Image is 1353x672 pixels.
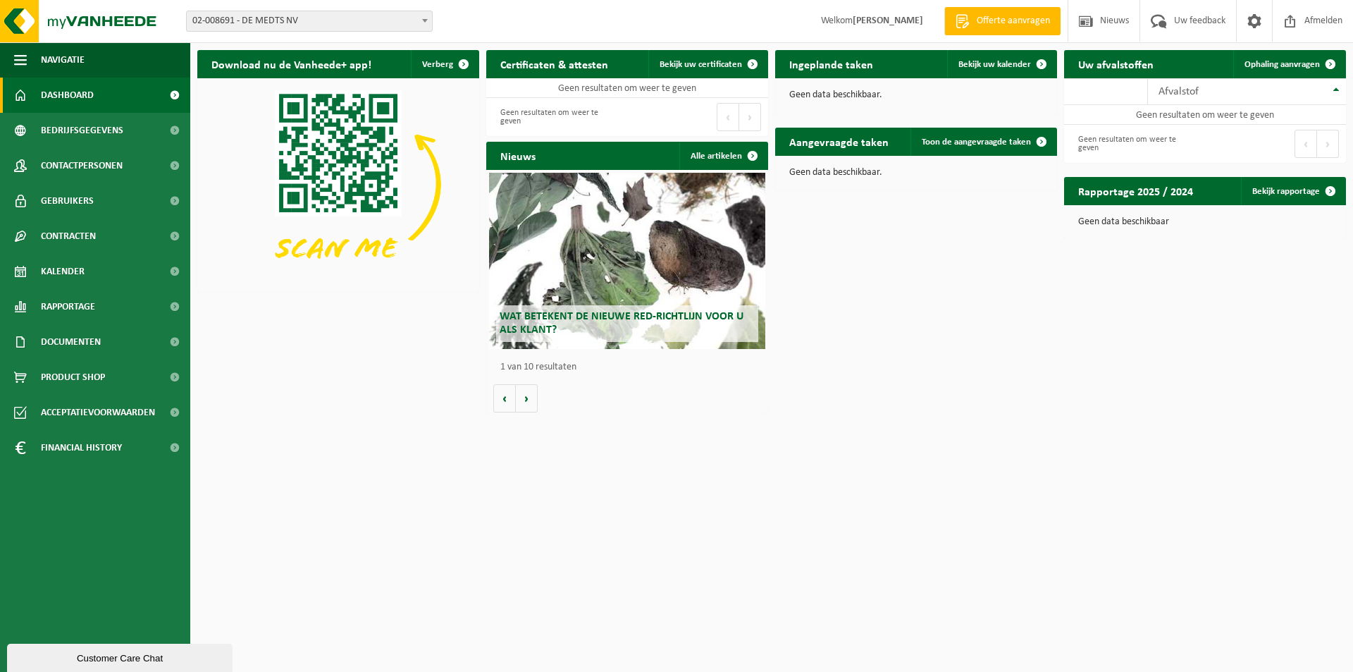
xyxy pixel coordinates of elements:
h2: Nieuws [486,142,550,169]
span: 02-008691 - DE MEDTS NV [186,11,433,32]
a: Bekijk rapportage [1241,177,1345,205]
td: Geen resultaten om weer te geven [1064,105,1346,125]
span: Bekijk uw kalender [958,60,1031,69]
span: Dashboard [41,78,94,113]
span: Kalender [41,254,85,289]
p: Geen data beschikbaar [1078,217,1332,227]
button: Next [1317,130,1339,158]
span: Financial History [41,430,122,465]
span: Offerte aanvragen [973,14,1054,28]
button: Vorige [493,384,516,413]
p: Geen data beschikbaar. [789,90,1043,100]
button: Previous [1295,130,1317,158]
p: 1 van 10 resultaten [500,362,761,372]
span: Acceptatievoorwaarden [41,395,155,430]
div: Geen resultaten om weer te geven [1071,128,1198,159]
a: Bekijk uw certificaten [648,50,767,78]
h2: Certificaten & attesten [486,50,622,78]
a: Toon de aangevraagde taken [910,128,1056,156]
span: Documenten [41,324,101,360]
h2: Download nu de Vanheede+ app! [197,50,385,78]
span: 02-008691 - DE MEDTS NV [187,11,432,31]
p: Geen data beschikbaar. [789,168,1043,178]
a: Alle artikelen [679,142,767,170]
div: Geen resultaten om weer te geven [493,102,620,133]
button: Previous [717,103,739,131]
span: Contracten [41,219,96,254]
a: Wat betekent de nieuwe RED-richtlijn voor u als klant? [489,173,765,349]
span: Contactpersonen [41,148,123,183]
span: Rapportage [41,289,95,324]
span: Bedrijfsgegevens [41,113,123,148]
span: Product Shop [41,360,105,395]
span: Afvalstof [1159,86,1199,97]
button: Next [739,103,761,131]
img: Download de VHEPlus App [197,78,479,290]
a: Bekijk uw kalender [947,50,1056,78]
iframe: chat widget [7,641,235,672]
a: Offerte aanvragen [944,7,1061,35]
h2: Aangevraagde taken [775,128,903,155]
h2: Ingeplande taken [775,50,887,78]
button: Verberg [411,50,478,78]
strong: [PERSON_NAME] [853,16,923,26]
span: Wat betekent de nieuwe RED-richtlijn voor u als klant? [500,311,743,336]
span: Ophaling aanvragen [1244,60,1320,69]
span: Navigatie [41,42,85,78]
button: Volgende [516,384,538,413]
td: Geen resultaten om weer te geven [486,78,768,98]
span: Toon de aangevraagde taken [922,138,1031,147]
a: Ophaling aanvragen [1233,50,1345,78]
h2: Uw afvalstoffen [1064,50,1168,78]
span: Bekijk uw certificaten [660,60,742,69]
h2: Rapportage 2025 / 2024 [1064,177,1207,204]
span: Verberg [422,60,453,69]
span: Gebruikers [41,183,94,219]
